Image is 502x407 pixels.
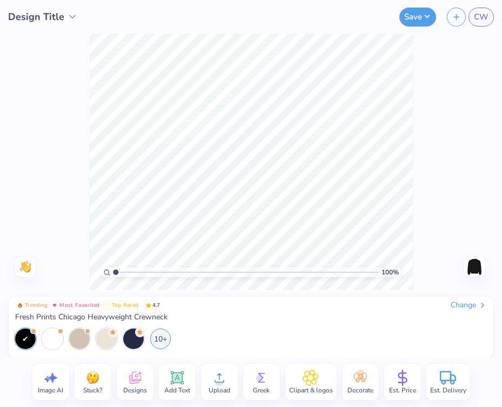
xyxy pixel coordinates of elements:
span: Trending [25,303,48,308]
span: Est. Delivery [430,386,466,395]
span: Add Text [164,386,190,395]
img: Most Favorited sort [52,303,57,308]
span: Clipart & logos [289,386,333,395]
button: Badge Button [102,300,141,310]
span: CW [474,11,488,23]
span: Upload [209,386,230,395]
div: 10+ [150,329,171,349]
div: Change [451,300,487,310]
button: Badge Button [15,300,50,310]
img: Back [466,258,483,275]
span: Designs [123,386,147,395]
span: Fresh Prints Chicago Heavyweight Crewneck [15,312,168,322]
button: Save [399,8,436,27]
span: Stuck? [83,386,102,395]
span: 4.7 [143,300,163,310]
span: Most Favorited [59,303,99,308]
span: Greek [253,386,270,395]
span: Est. Price [389,386,416,395]
span: Image AI [38,386,63,395]
img: Stuck? [85,370,101,386]
span: 100 % [381,267,399,277]
img: Top Rated sort [104,303,110,308]
img: Trending sort [17,303,23,308]
a: CW [468,8,494,27]
span: Design Title [8,10,64,24]
button: Badge Button [50,300,102,310]
span: Top Rated [112,303,139,308]
span: Decorate [347,386,373,395]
